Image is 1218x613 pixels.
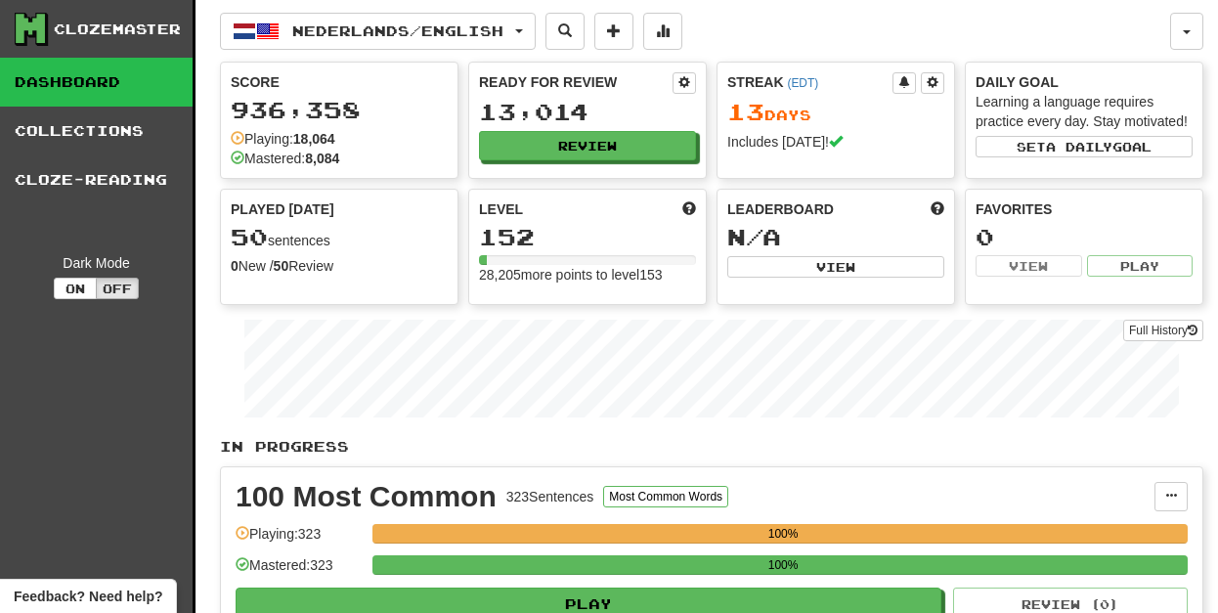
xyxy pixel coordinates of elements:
[727,72,892,92] div: Streak
[54,278,97,299] button: On
[976,92,1193,131] div: Learning a language requires practice every day. Stay motivated!
[231,225,448,250] div: sentences
[506,487,594,506] div: 323 Sentences
[96,278,139,299] button: Off
[220,13,536,50] button: Nederlands/English
[378,555,1188,575] div: 100%
[727,199,834,219] span: Leaderboard
[236,482,497,511] div: 100 Most Common
[1123,320,1203,341] a: Full History
[231,256,448,276] div: New / Review
[682,199,696,219] span: Score more points to level up
[479,131,696,160] button: Review
[1087,255,1194,277] button: Play
[976,136,1193,157] button: Seta dailygoal
[479,199,523,219] span: Level
[274,258,289,274] strong: 50
[236,555,363,588] div: Mastered: 323
[479,225,696,249] div: 152
[220,437,1203,457] p: In Progress
[727,98,764,125] span: 13
[594,13,633,50] button: Add sentence to collection
[378,524,1188,544] div: 100%
[727,132,944,152] div: Includes [DATE]!
[231,72,448,92] div: Score
[14,587,162,606] span: Open feedback widget
[231,199,334,219] span: Played [DATE]
[787,76,818,90] a: (EDT)
[305,151,339,166] strong: 8,084
[479,100,696,124] div: 13,014
[15,253,178,273] div: Dark Mode
[231,129,335,149] div: Playing:
[643,13,682,50] button: More stats
[727,223,781,250] span: N/A
[231,223,268,250] span: 50
[603,486,728,507] button: Most Common Words
[231,98,448,122] div: 936,358
[545,13,585,50] button: Search sentences
[931,199,944,219] span: This week in points, UTC
[727,256,944,278] button: View
[727,100,944,125] div: Day s
[1046,140,1112,153] span: a daily
[236,524,363,556] div: Playing: 323
[976,255,1082,277] button: View
[976,72,1193,92] div: Daily Goal
[976,199,1193,219] div: Favorites
[293,131,335,147] strong: 18,064
[231,258,239,274] strong: 0
[479,265,696,285] div: 28,205 more points to level 153
[231,149,339,168] div: Mastered:
[976,225,1193,249] div: 0
[479,72,673,92] div: Ready for Review
[292,22,503,39] span: Nederlands / English
[54,20,181,39] div: Clozemaster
